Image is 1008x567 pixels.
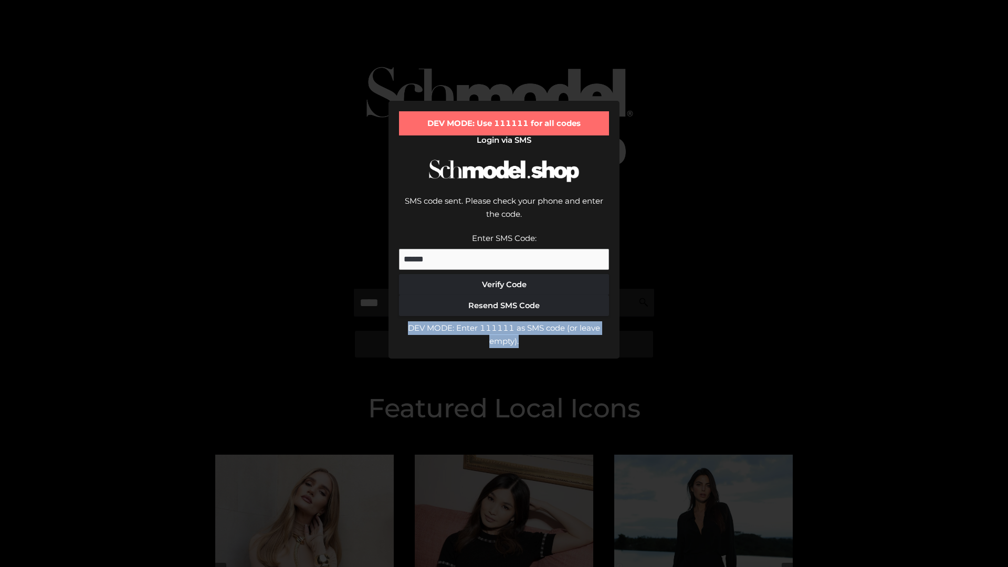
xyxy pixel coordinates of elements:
img: Schmodel Logo [425,150,583,192]
div: DEV MODE: Use 111111 for all codes [399,111,609,135]
button: Resend SMS Code [399,295,609,316]
div: DEV MODE: Enter 111111 as SMS code (or leave empty). [399,321,609,348]
button: Verify Code [399,274,609,295]
h2: Login via SMS [399,135,609,145]
div: SMS code sent. Please check your phone and enter the code. [399,194,609,232]
label: Enter SMS Code: [472,233,537,243]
